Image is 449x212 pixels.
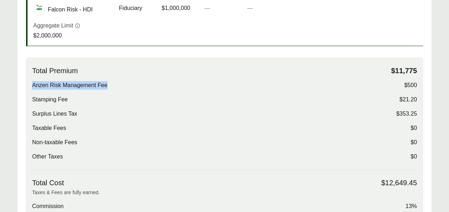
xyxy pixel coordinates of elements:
[396,110,417,118] span: $353.25
[33,21,73,30] p: Aggregate Limit
[32,189,417,196] p: Taxes & Fees are fully earned.
[32,81,108,90] span: Anzen Risk Management Fee
[119,4,142,12] span: Fiduciary
[247,5,253,11] span: —
[405,202,417,211] span: 13%
[410,152,417,161] span: $0
[32,178,64,187] span: Total Cost
[32,124,66,132] span: Taxable Fees
[391,66,417,75] span: $11,775
[404,81,417,90] span: $500
[32,138,77,147] span: Non-taxable Fees
[32,95,68,104] span: Stamping Fee
[32,66,78,75] span: Total Premium
[204,5,210,11] span: —
[410,124,417,132] span: $0
[410,138,417,147] span: $0
[32,152,63,161] span: Other Taxes
[399,95,417,104] span: $21.20
[32,110,77,118] span: Surplus Lines Tax
[33,31,80,40] p: $2,000,000
[48,5,93,14] span: Falcon Risk - HDI
[381,178,417,187] span: $12,649.45
[32,202,64,211] span: Commission
[34,4,45,11] img: Falcon Risk - HDI logo
[162,4,190,12] span: $1,000,000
